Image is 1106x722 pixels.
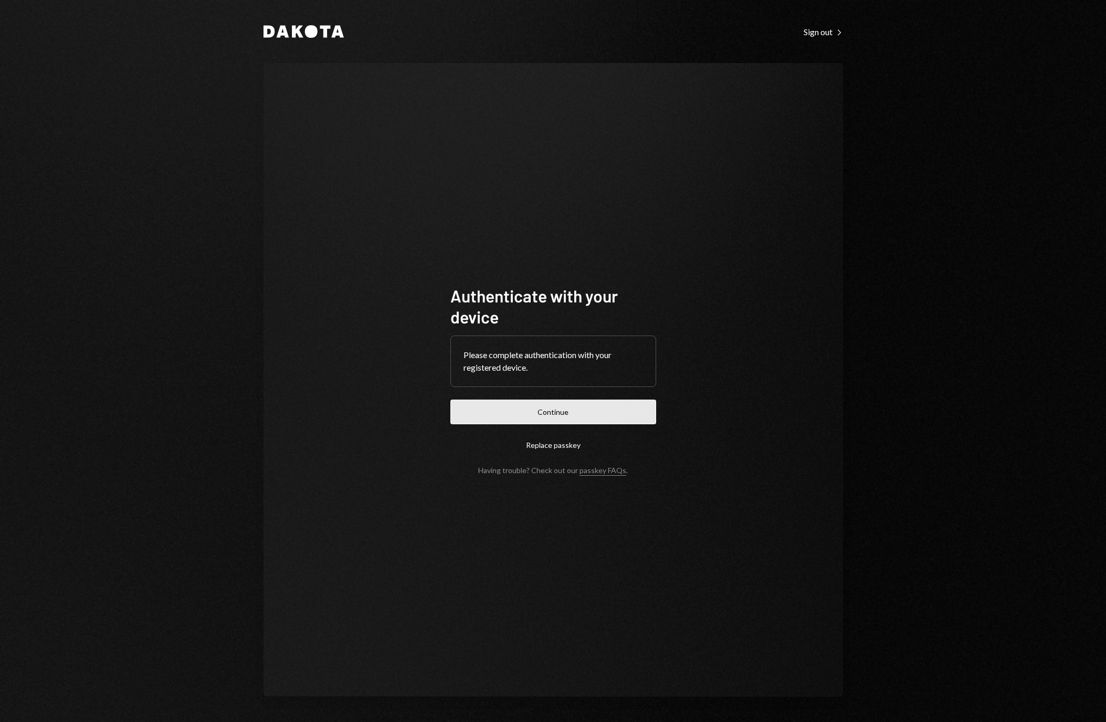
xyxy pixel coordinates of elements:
button: Continue [450,400,656,424]
div: Sign out [804,27,843,37]
div: Having trouble? Check out our . [478,466,628,475]
button: Replace passkey [450,433,656,457]
a: Sign out [804,26,843,37]
div: Please complete authentication with your registered device. [464,349,643,374]
h1: Authenticate with your device [450,285,656,327]
a: passkey FAQs [580,466,626,476]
